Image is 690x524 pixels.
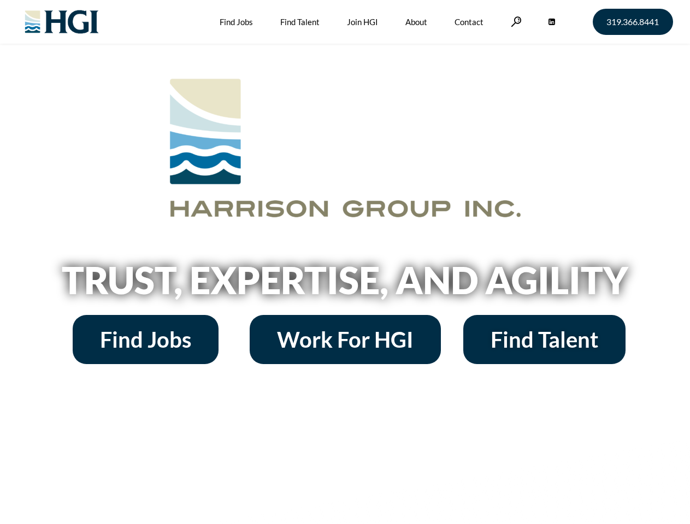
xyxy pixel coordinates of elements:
span: Work For HGI [277,329,414,350]
span: Find Talent [491,329,598,350]
a: Search [511,16,522,27]
a: Work For HGI [250,315,441,364]
a: Find Talent [463,315,626,364]
a: 319.366.8441 [593,9,673,35]
span: 319.366.8441 [606,17,659,26]
a: Find Jobs [73,315,219,364]
span: Find Jobs [100,329,191,350]
h2: Trust, Expertise, and Agility [34,261,657,299]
